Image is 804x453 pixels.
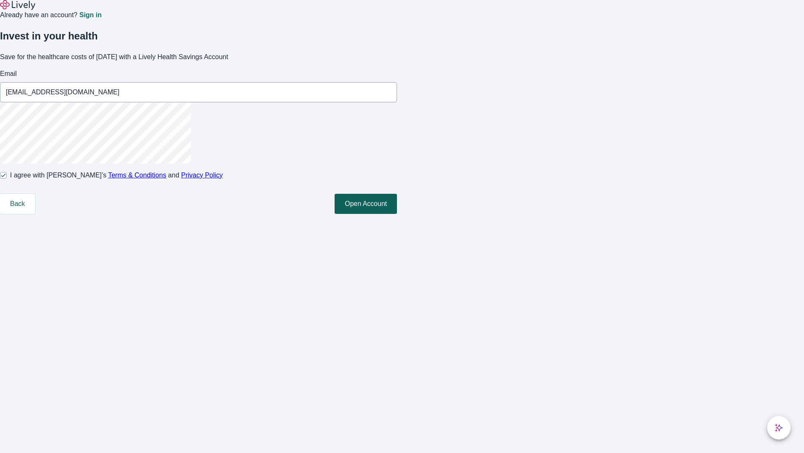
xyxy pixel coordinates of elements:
button: chat [767,416,791,440]
a: Terms & Conditions [108,172,166,179]
svg: Lively AI Assistant [775,424,783,432]
span: I agree with [PERSON_NAME]’s and [10,170,223,180]
a: Privacy Policy [181,172,223,179]
button: Open Account [335,194,397,214]
a: Sign in [79,12,101,18]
